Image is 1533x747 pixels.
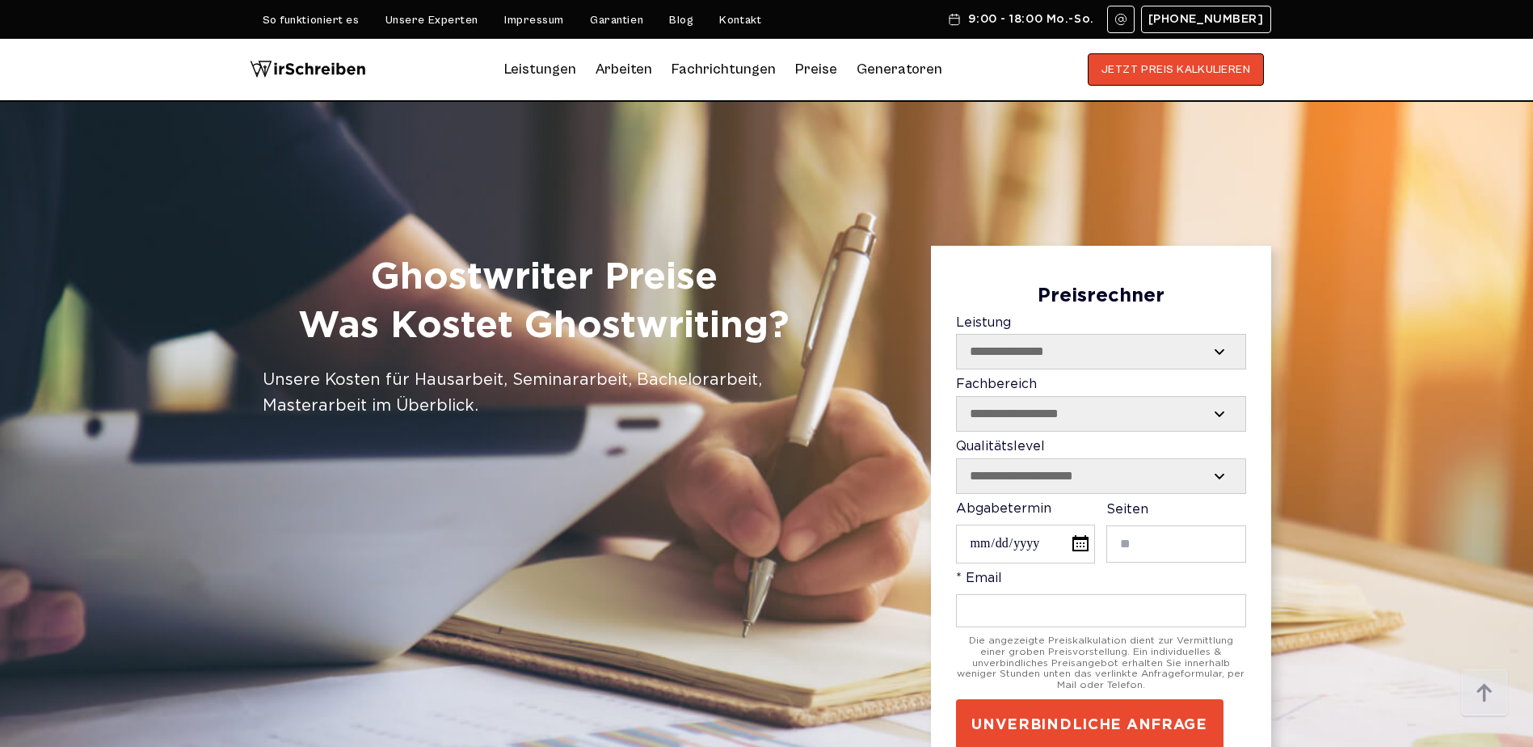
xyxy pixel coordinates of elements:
div: Unsere Kosten für Hausarbeit, Seminararbeit, Bachelorarbeit, Masterarbeit im Überblick. [263,367,826,419]
a: Fachrichtungen [672,57,776,82]
img: logo wirschreiben [250,53,366,86]
a: Blog [669,14,693,27]
div: Preisrechner [956,285,1246,308]
select: Qualitätslevel [957,459,1245,493]
label: Abgabetermin [956,502,1095,563]
div: Die angezeigte Preiskalkulation dient zur Vermittlung einer groben Preisvorstellung. Ein individu... [956,635,1246,691]
a: Preise [795,61,837,78]
a: Leistungen [504,57,576,82]
label: * Email [956,572,1246,627]
a: Arbeiten [596,57,652,82]
label: Fachbereich [956,378,1246,432]
span: 9:00 - 18:00 Mo.-So. [968,13,1093,26]
img: Email [1114,13,1127,26]
select: Fachbereich [957,397,1245,431]
span: [PHONE_NUMBER] [1148,13,1264,26]
span: UNVERBINDLICHE ANFRAGE [971,715,1207,735]
label: Leistung [956,316,1246,370]
a: Unsere Experten [385,14,478,27]
select: Leistung [957,335,1245,369]
label: Qualitätslevel [956,440,1246,494]
img: button top [1460,669,1509,718]
span: Seiten [1106,504,1148,516]
a: Garantien [590,14,643,27]
input: * Email [956,594,1246,627]
a: Kontakt [719,14,761,27]
a: Impressum [504,14,564,27]
a: [PHONE_NUMBER] [1141,6,1271,33]
button: JETZT PREIS KALKULIEREN [1088,53,1265,86]
a: So funktioniert es [263,14,360,27]
img: Schedule [947,13,962,26]
h1: Ghostwriter Preise Was Kostet Ghostwriting? [263,254,826,351]
a: Generatoren [857,57,942,82]
input: Abgabetermin [956,525,1095,563]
